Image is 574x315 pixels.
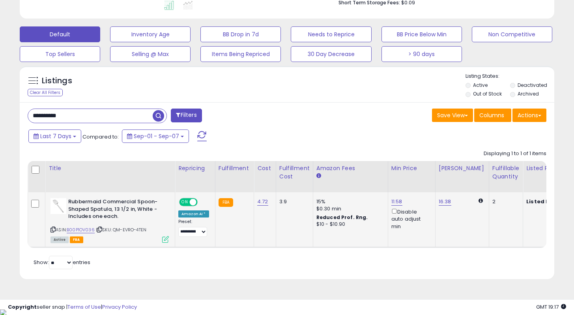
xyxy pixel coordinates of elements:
button: Save View [432,109,473,122]
div: Amazon Fees [316,164,385,172]
label: Archived [518,90,539,97]
span: Compared to: [82,133,119,141]
strong: Copyright [8,303,37,311]
button: > 90 days [381,46,462,62]
span: Columns [479,111,504,119]
div: Min Price [391,164,432,172]
img: 21VbwQ-p7EL._SL40_.jpg [50,198,66,214]
b: Reduced Prof. Rng. [316,214,368,221]
div: 3.9 [279,198,307,205]
small: Amazon Fees. [316,172,321,180]
a: Privacy Policy [102,303,137,311]
b: Rubbermaid Commercial Spoon-Shaped Spatula, 13 1/2 in, White - Includes one each. [68,198,164,222]
div: Title [49,164,172,172]
div: $0.30 min [316,205,382,212]
a: 16.38 [439,198,451,206]
div: Repricing [178,164,212,172]
div: [PERSON_NAME] [439,164,486,172]
div: 15% [316,198,382,205]
button: Selling @ Max [110,46,191,62]
span: FBA [70,236,83,243]
span: | SKU: QM-EVRO-4TEN [96,227,146,233]
div: Fulfillment Cost [279,164,310,181]
a: 4.72 [257,198,268,206]
button: Default [20,26,100,42]
small: FBA [219,198,233,207]
button: Sep-01 - Sep-07 [122,129,189,143]
div: Disable auto adjust min [391,207,429,230]
div: Fulfillable Quantity [492,164,520,181]
a: Terms of Use [67,303,101,311]
p: Listing States: [466,73,554,80]
a: B00P1OV036 [67,227,95,233]
div: Displaying 1 to 1 of 1 items [484,150,546,157]
button: Last 7 Days [28,129,81,143]
div: Amazon AI * [178,210,209,217]
span: ON [180,199,190,206]
button: Columns [474,109,511,122]
span: 2025-09-15 19:17 GMT [536,303,566,311]
label: Deactivated [518,82,547,88]
span: Sep-01 - Sep-07 [134,132,179,140]
div: 2 [492,198,517,205]
div: seller snap | | [8,304,137,311]
a: 11.58 [391,198,402,206]
button: Items Being Repriced [200,46,281,62]
button: Filters [171,109,202,122]
div: Preset: [178,219,209,237]
label: Active [473,82,488,88]
span: OFF [196,199,209,206]
div: Cost [257,164,273,172]
span: All listings currently available for purchase on Amazon [50,236,69,243]
button: Inventory Age [110,26,191,42]
b: Listed Price: [526,198,562,205]
button: 30 Day Decrease [291,46,371,62]
label: Out of Stock [473,90,502,97]
span: Show: entries [34,259,90,266]
button: BB Drop in 7d [200,26,281,42]
div: $10 - $10.90 [316,221,382,228]
button: Top Sellers [20,46,100,62]
div: ASIN: [50,198,169,242]
span: Last 7 Days [40,132,71,140]
button: BB Price Below Min [381,26,462,42]
h5: Listings [42,75,72,86]
div: Fulfillment [219,164,251,172]
button: Needs to Reprice [291,26,371,42]
div: Clear All Filters [28,89,63,96]
button: Actions [512,109,546,122]
button: Non Competitive [472,26,552,42]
